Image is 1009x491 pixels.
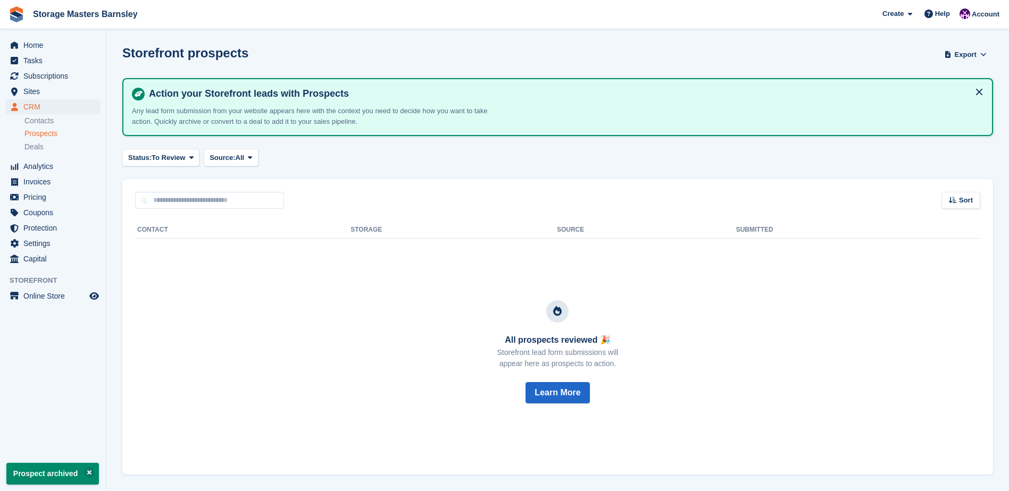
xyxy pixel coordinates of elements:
span: Deals [24,142,44,152]
th: Submitted [736,222,980,239]
a: menu [5,174,101,189]
a: menu [5,53,101,68]
th: Source [557,222,736,239]
span: Storefront [10,275,106,286]
a: menu [5,205,101,220]
a: Contacts [24,116,101,126]
h4: Action your Storefront leads with Prospects [145,88,983,100]
span: Account [972,9,999,20]
span: Sort [959,195,973,206]
span: Help [935,9,950,19]
span: Subscriptions [23,69,87,83]
a: Storage Masters Barnsley [29,5,142,23]
span: Sites [23,84,87,99]
a: Deals [24,141,101,153]
a: menu [5,236,101,251]
span: To Review [152,153,185,163]
span: Settings [23,236,87,251]
button: Status: To Review [122,149,199,166]
a: menu [5,221,101,235]
a: menu [5,38,101,53]
span: Status: [128,153,152,163]
span: Online Store [23,289,87,303]
th: Storage [351,222,557,239]
p: Storefront lead form submissions will appear here as prospects to action. [497,347,619,369]
button: Learn More [526,382,589,403]
h1: Storefront prospects [122,46,248,60]
span: Capital [23,251,87,266]
span: Tasks [23,53,87,68]
span: Export [955,49,977,60]
span: Pricing [23,190,87,205]
img: stora-icon-8386f47178a22dfd0bd8f6a31ec36ba5ce8667c1dd55bd0f319d3a0aa187defe.svg [9,6,24,22]
span: Invoices [23,174,87,189]
a: Preview store [88,290,101,302]
h3: All prospects reviewed 🎉 [497,335,619,345]
span: Source: [210,153,235,163]
span: Analytics [23,159,87,174]
span: Protection [23,221,87,235]
p: Prospect archived [6,463,99,485]
button: Export [942,46,989,63]
span: Create [882,9,904,19]
button: Source: All [204,149,258,166]
span: Home [23,38,87,53]
a: menu [5,190,101,205]
span: Prospects [24,129,57,139]
a: menu [5,251,101,266]
a: menu [5,84,101,99]
a: menu [5,99,101,114]
a: menu [5,289,101,303]
span: Coupons [23,205,87,220]
th: Contact [135,222,351,239]
p: Any lead form submission from your website appears here with the context you need to decide how y... [132,106,504,126]
span: All [236,153,245,163]
span: CRM [23,99,87,114]
a: menu [5,69,101,83]
a: menu [5,159,101,174]
img: Louise Masters [960,9,970,19]
a: Prospects [24,128,101,139]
